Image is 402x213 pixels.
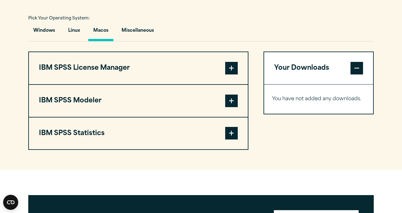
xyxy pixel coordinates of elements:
button: Linux [63,23,85,41]
p: You have not added any downloads. [272,95,365,104]
svg: CookieBot Widget Icon [3,195,18,210]
button: IBM SPSS License Manager [29,52,248,84]
div: Your Downloads [264,84,373,114]
div: CookieBot Widget Contents [3,195,18,210]
button: Your Downloads [264,52,373,84]
button: IBM SPSS Modeler [29,85,248,117]
span: Pick Your Operating System: [28,16,90,20]
button: Macos [88,23,113,41]
button: Windows [28,23,60,41]
button: Open CMP widget [3,195,18,210]
button: Miscellaneous [117,23,159,41]
button: IBM SPSS Statistics [29,117,248,150]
